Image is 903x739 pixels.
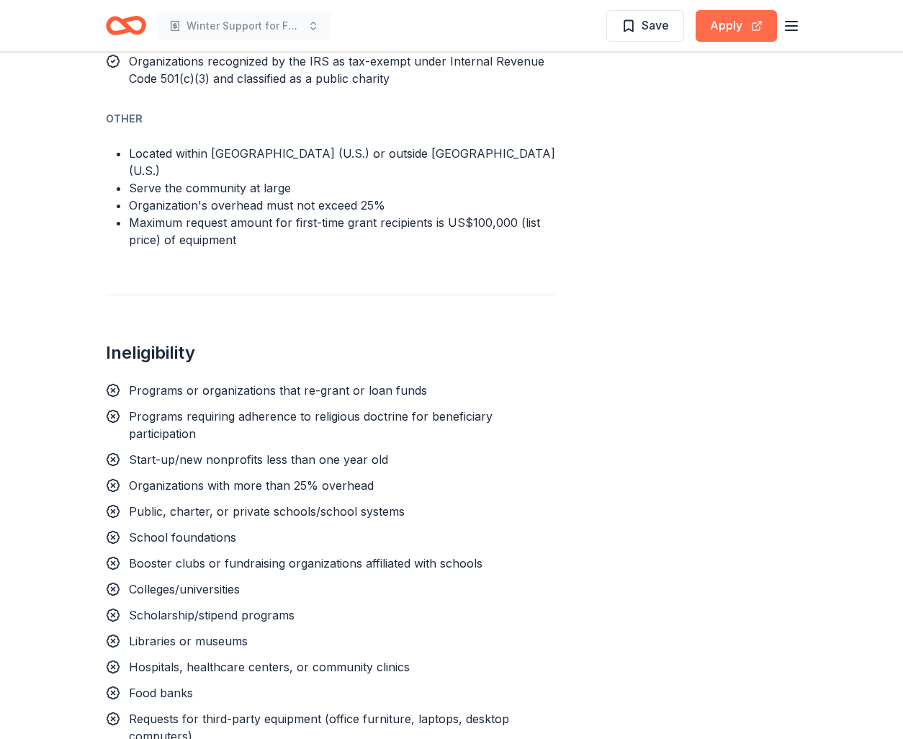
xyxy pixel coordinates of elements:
button: Winter Support for Families with School Aged Children [158,12,331,40]
span: Booster clubs or fundraising organizations affiliated with schools [129,556,482,570]
span: Colleges/universities [129,582,240,596]
span: Organizations recognized by the IRS as tax-exempt under Internal Revenue Code 501(c)(3) and class... [129,54,544,86]
span: Hospitals, healthcare centers, or community clinics [129,660,410,674]
span: Start-up/new nonprofits less than one year old [129,452,388,467]
li: Located within [GEOGRAPHIC_DATA] (U.S.) or outside [GEOGRAPHIC_DATA] (U.S.) [129,145,555,179]
span: Organizations with more than 25% overhead [129,478,374,493]
span: Food banks [129,686,193,700]
button: Save [606,10,684,42]
h2: Ineligibility [106,341,555,364]
button: Apply [696,10,777,42]
span: Scholarship/stipend programs [129,608,295,622]
span: Save [642,16,669,35]
li: Maximum request amount for first-time grant recipients is US$100,000 (list price) of equipment [129,214,555,248]
li: Organization's overhead must not exceed 25% [129,197,555,214]
a: Home [106,9,146,42]
span: Programs or organizations that re-grant or loan funds [129,383,427,398]
span: Winter Support for Families with School Aged Children [187,17,302,35]
span: Programs requiring adherence to religious doctrine for beneficiary participation [129,409,493,441]
span: Libraries or museums [129,634,248,648]
span: Public, charter, or private schools/school systems [129,504,405,519]
div: Other [106,110,555,127]
li: Serve the community at large [129,179,555,197]
span: School foundations [129,530,236,545]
